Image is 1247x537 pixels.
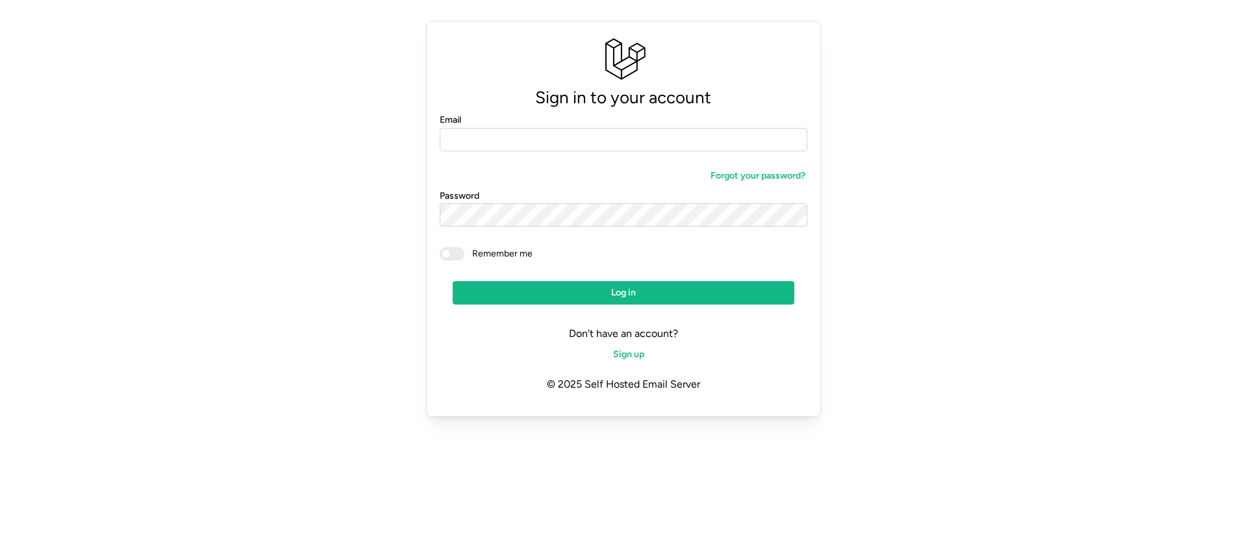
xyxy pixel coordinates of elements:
span: Sign up [613,343,644,366]
a: Forgot your password? [698,164,807,188]
label: Email [440,113,461,127]
span: Remember me [464,247,533,260]
a: Sign up [601,343,646,366]
p: Sign in to your account [440,84,807,112]
span: Forgot your password? [711,165,805,187]
label: Password [440,189,479,203]
button: Log in [453,281,794,305]
span: Log in [611,282,636,304]
p: © 2025 Self Hosted Email Server [440,366,807,403]
p: Don't have an account? [440,325,807,342]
